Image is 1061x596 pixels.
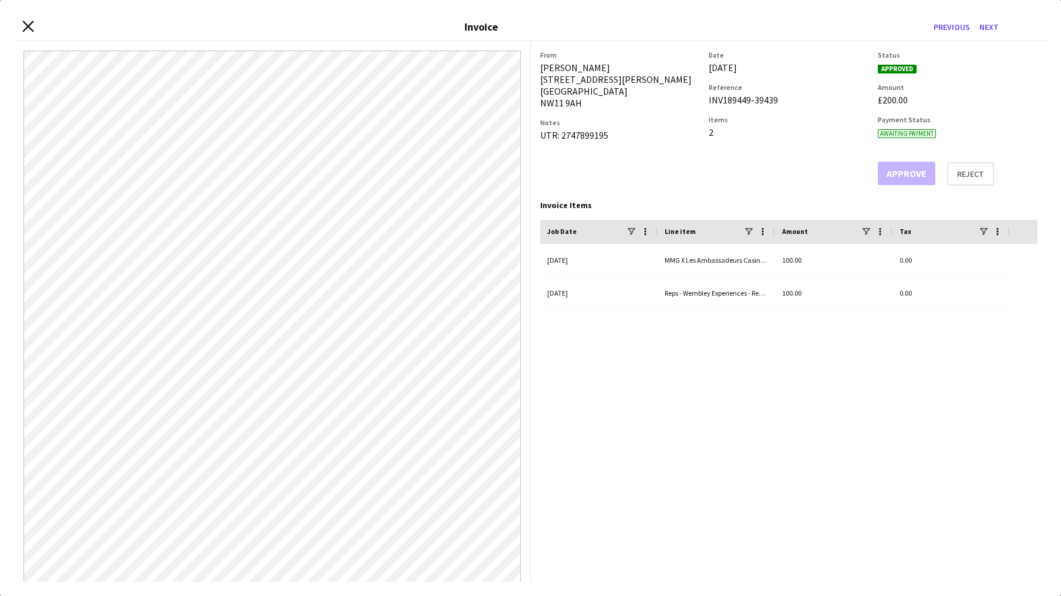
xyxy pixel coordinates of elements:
[900,227,911,236] span: Tax
[547,227,577,236] span: Job Date
[540,129,700,141] div: UTR: 2747899195
[665,227,696,236] span: Line item
[709,126,868,138] div: 2
[464,20,498,34] h3: Invoice
[929,18,975,36] button: Previous
[540,244,658,276] div: [DATE]
[878,51,1038,59] h3: Status
[878,94,1038,106] div: £200.00
[775,277,892,309] div: 100.00
[540,200,1038,210] div: Invoice Items
[947,162,994,186] button: Reject
[892,277,1010,309] div: 0.00
[709,115,868,124] h3: Items
[709,51,868,59] h3: Date
[975,18,1003,36] button: Next
[540,62,700,109] div: [PERSON_NAME] [STREET_ADDRESS][PERSON_NAME] [GEOGRAPHIC_DATA] NW11 9AH
[709,94,868,106] div: INV189449-39439
[709,83,868,92] h3: Reference
[892,244,1010,276] div: 0.00
[658,277,775,309] div: Reps - Wembley Experiences - Rep (salary)
[878,65,917,73] span: Approved
[782,227,808,236] span: Amount
[709,62,868,73] div: [DATE]
[540,277,658,309] div: [DATE]
[775,244,892,276] div: 100.00
[540,118,700,127] h3: Notes
[658,244,775,276] div: MMG X Les Ambassadeurs Casino - Rep (salary)
[878,83,1038,92] h3: Amount
[878,115,1038,124] h3: Payment Status
[540,51,700,59] h3: From
[878,129,936,138] span: Awaiting payment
